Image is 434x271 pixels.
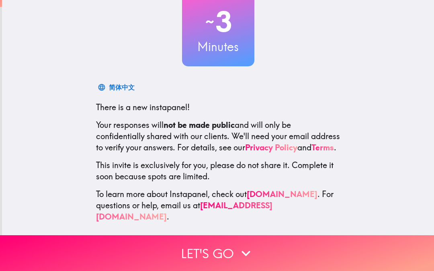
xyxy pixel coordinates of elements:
[96,79,138,95] button: 简体中文
[245,142,297,152] a: Privacy Policy
[96,102,190,112] span: There is a new instapanel!
[96,189,340,222] p: To learn more about Instapanel, check out . For questions or help, email us at .
[164,120,235,130] b: not be made public
[204,10,215,34] span: ~
[96,160,340,182] p: This invite is exclusively for you, please do not share it. Complete it soon because spots are li...
[96,200,272,222] a: [EMAIL_ADDRESS][DOMAIN_NAME]
[182,38,254,55] h3: Minutes
[96,119,340,153] p: Your responses will and will only be confidentially shared with our clients. We'll need your emai...
[311,142,334,152] a: Terms
[247,189,317,199] a: [DOMAIN_NAME]
[182,5,254,38] h2: 3
[109,82,135,93] div: 简体中文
